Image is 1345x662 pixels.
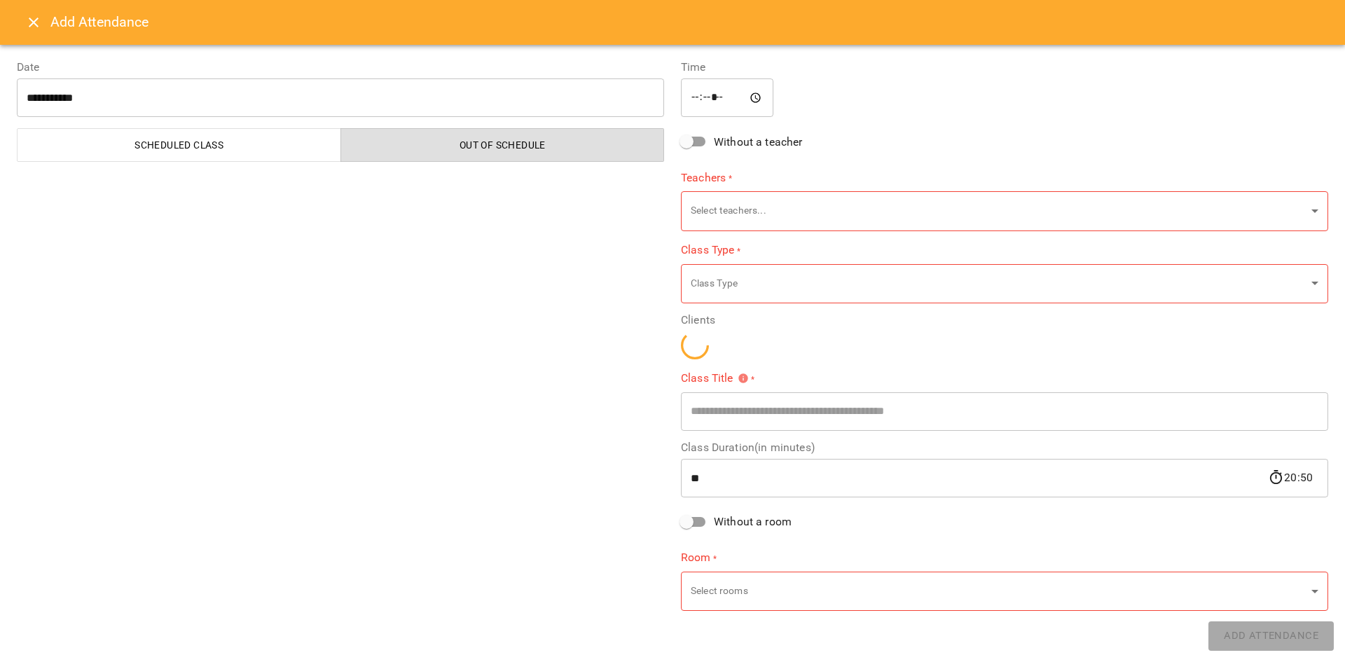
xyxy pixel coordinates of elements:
[681,550,1328,566] label: Room
[340,128,665,162] button: Out of Schedule
[681,170,1328,186] label: Teachers
[50,11,1328,33] h6: Add Attendance
[17,6,50,39] button: Close
[681,373,749,384] span: Class Title
[681,242,1328,258] label: Class Type
[714,513,792,530] span: Without a room
[350,137,656,153] span: Out of Schedule
[714,134,803,151] span: Without a teacher
[681,62,1328,73] label: Time
[17,62,664,73] label: Date
[681,191,1328,231] div: Select teachers...
[17,128,341,162] button: Scheduled class
[26,137,333,153] span: Scheduled class
[681,572,1328,612] div: Select rooms
[691,584,1306,598] p: Select rooms
[681,442,1328,453] label: Class Duration(in minutes)
[691,204,1306,218] p: Select teachers...
[681,315,1328,326] label: Clients
[738,373,749,384] svg: Please specify class title or select clients
[691,277,1306,291] p: Class Type
[681,263,1328,303] div: Class Type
